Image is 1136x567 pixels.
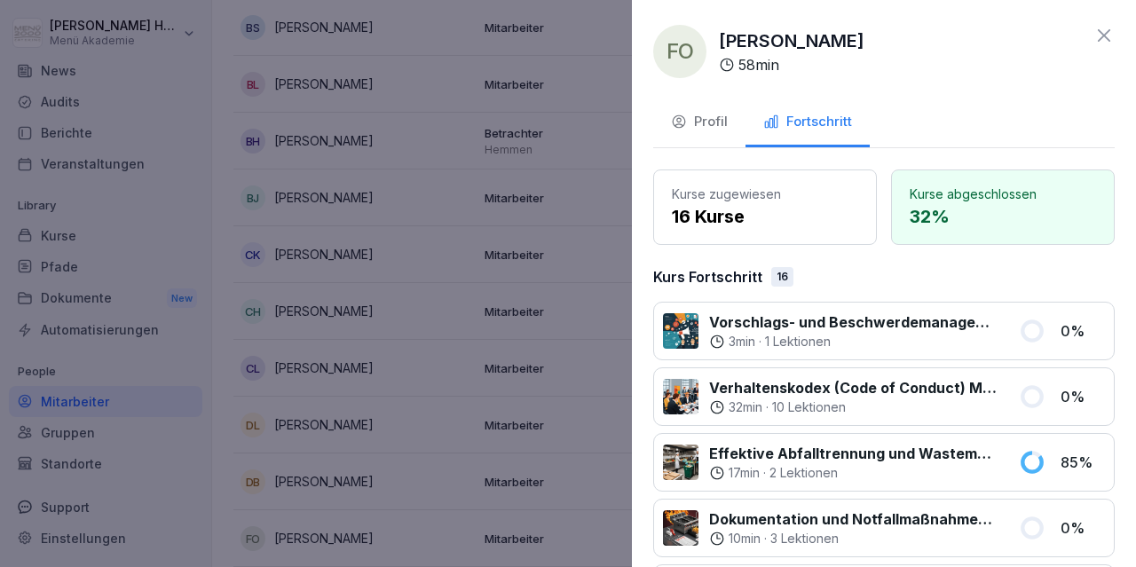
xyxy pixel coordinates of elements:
[1061,320,1105,342] p: 0 %
[709,530,998,547] div: ·
[729,464,760,482] p: 17 min
[1061,386,1105,407] p: 0 %
[709,464,998,482] div: ·
[709,443,998,464] p: Effektive Abfalltrennung und Wastemanagement im Catering
[910,185,1096,203] p: Kurse abgeschlossen
[771,267,793,287] div: 16
[729,530,761,547] p: 10 min
[709,508,998,530] p: Dokumentation und Notfallmaßnahmen bei Fritteusen
[765,333,831,350] p: 1 Lektionen
[1061,452,1105,473] p: 85 %
[1061,517,1105,539] p: 0 %
[709,398,998,416] div: ·
[763,112,852,132] div: Fortschritt
[729,398,762,416] p: 32 min
[671,112,728,132] div: Profil
[910,203,1096,230] p: 32 %
[709,333,998,350] div: ·
[719,28,864,54] p: [PERSON_NAME]
[672,203,858,230] p: 16 Kurse
[772,398,846,416] p: 10 Lektionen
[770,530,839,547] p: 3 Lektionen
[653,99,745,147] button: Profil
[653,25,706,78] div: FO
[769,464,838,482] p: 2 Lektionen
[709,311,998,333] p: Vorschlags- und Beschwerdemanagement bei Menü 2000
[745,99,870,147] button: Fortschritt
[709,377,998,398] p: Verhaltenskodex (Code of Conduct) Menü 2000
[653,266,762,287] p: Kurs Fortschritt
[738,54,779,75] p: 58 min
[729,333,755,350] p: 3 min
[672,185,858,203] p: Kurse zugewiesen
